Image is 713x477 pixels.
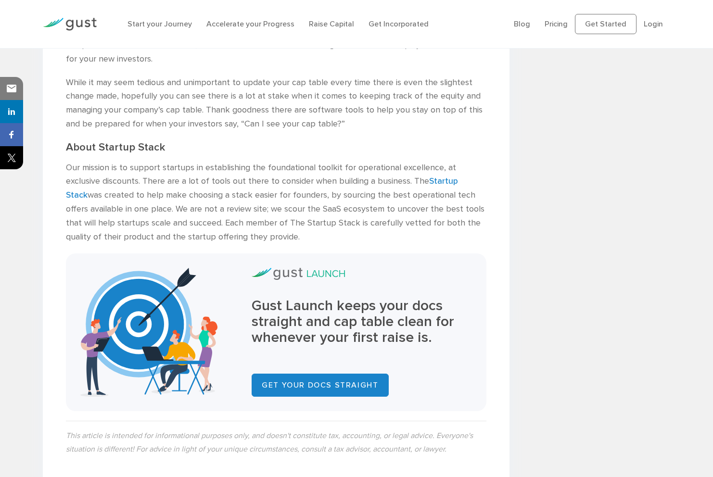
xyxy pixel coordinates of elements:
p: This article is intended for informational purposes only, and doesn't constitute tax, accounting,... [66,429,486,456]
h3: Gust Launch keeps your docs straight and cap table clean for whenever your first raise is. [252,298,472,345]
a: Pricing [545,19,568,28]
a: Get Started [575,14,637,34]
a: Login [644,19,663,28]
p: While it may seem tedious and unimportant to update your cap table every time there is even the s... [66,76,486,131]
img: Gust Logo [43,18,97,31]
p: Our mission is to support startups in establishing the foundational toolkit for operational excel... [66,161,486,244]
a: Get Incorporated [369,19,429,28]
a: Raise Capital [309,19,354,28]
a: Blog [514,19,530,28]
a: GET YOUR DOCS STRAIGHT [252,374,388,397]
a: Accelerate your Progress [206,19,294,28]
a: Start your Journey [127,19,192,28]
h2: About Startup Stack [66,141,486,154]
